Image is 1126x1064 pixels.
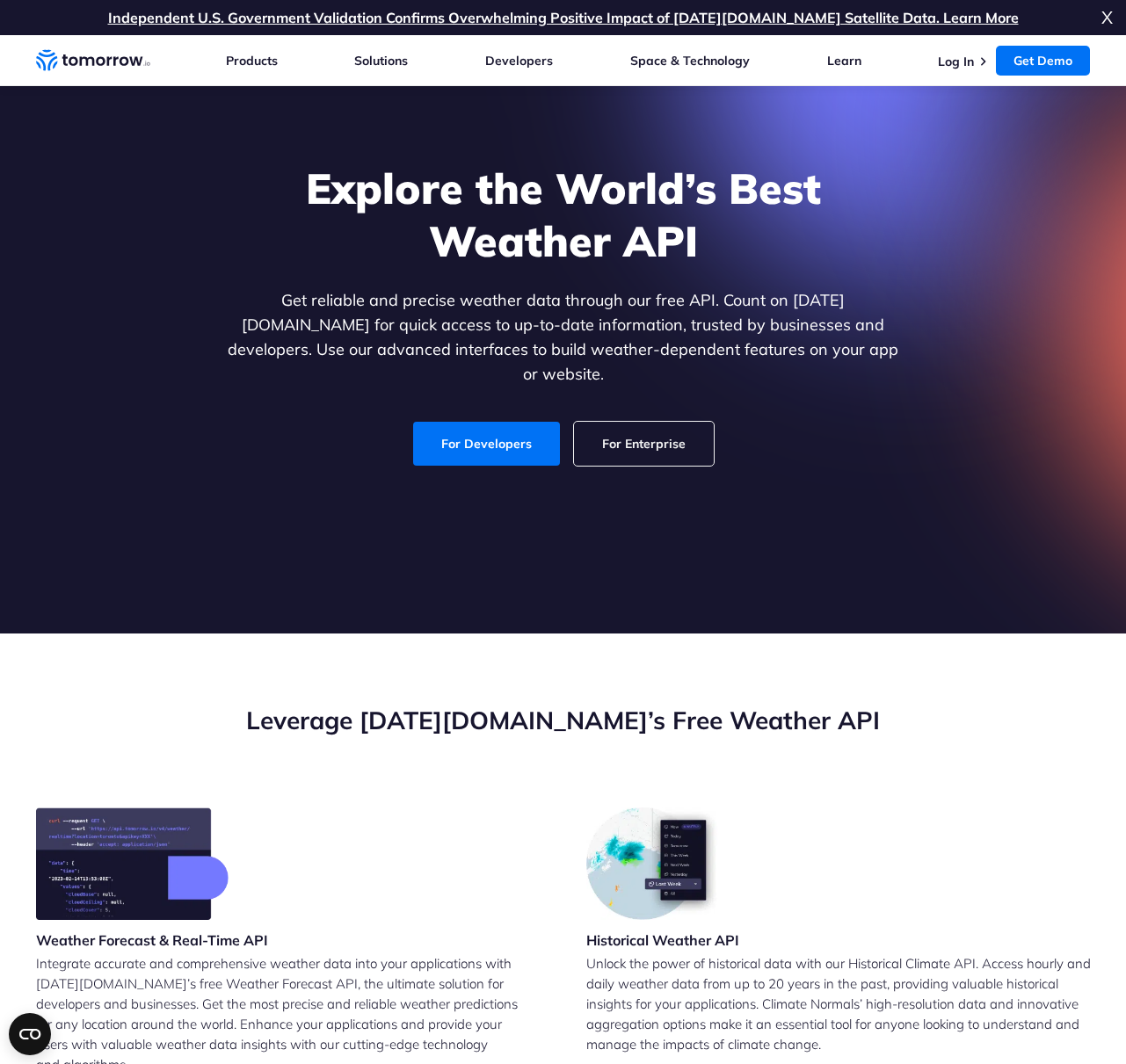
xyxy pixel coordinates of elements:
[574,422,714,466] a: For Enterprise
[226,53,278,69] a: Products
[413,422,560,466] a: For Developers
[36,704,1091,737] h2: Leverage [DATE][DOMAIN_NAME]’s Free Weather API
[224,162,903,267] h1: Explore the World’s Best Weather API
[938,54,974,69] a: Log In
[36,930,268,950] h3: Weather Forecast & Real-Time API
[827,53,861,69] a: Learn
[9,1013,51,1055] button: Open CMP widget
[586,953,1091,1054] p: Unlock the power of historical data with our Historical Climate API. Access hourly and daily weat...
[996,46,1090,76] a: Get Demo
[108,9,1019,26] a: Independent U.S. Government Validation Confirms Overwhelming Positive Impact of [DATE][DOMAIN_NAM...
[586,930,739,950] h3: Historical Weather API
[485,53,553,69] a: Developers
[224,288,903,387] p: Get reliable and precise weather data through our free API. Count on [DATE][DOMAIN_NAME] for quic...
[354,53,408,69] a: Solutions
[36,47,150,74] a: Home link
[630,53,750,69] a: Space & Technology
